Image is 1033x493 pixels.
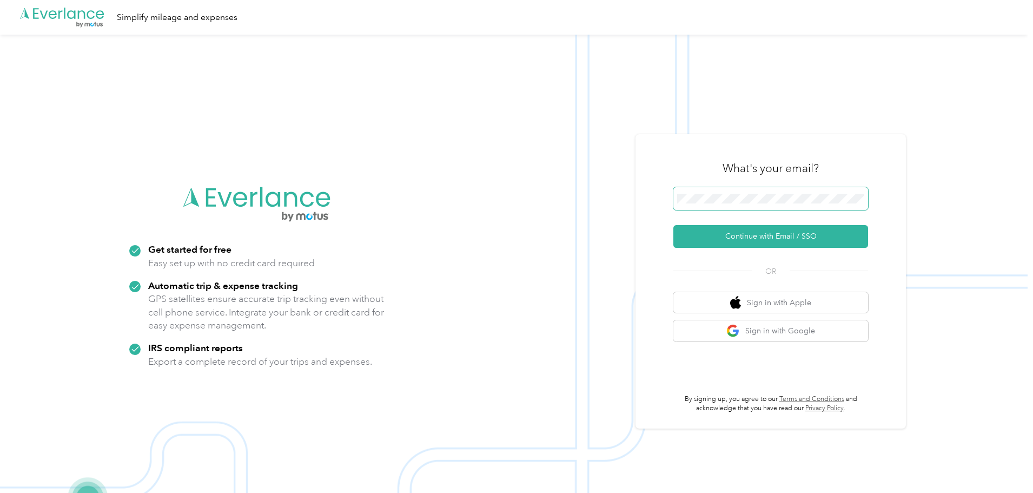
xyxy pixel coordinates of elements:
[148,280,298,291] strong: Automatic trip & expense tracking
[148,342,243,353] strong: IRS compliant reports
[673,225,868,248] button: Continue with Email / SSO
[752,266,790,277] span: OR
[148,244,231,255] strong: Get started for free
[805,404,844,412] a: Privacy Policy
[726,324,740,338] img: google logo
[723,161,819,176] h3: What's your email?
[730,296,741,310] img: apple logo
[117,11,237,24] div: Simplify mileage and expenses
[673,292,868,313] button: apple logoSign in with Apple
[148,292,385,332] p: GPS satellites ensure accurate trip tracking even without cell phone service. Integrate your bank...
[673,320,868,341] button: google logoSign in with Google
[779,395,844,403] a: Terms and Conditions
[148,355,372,369] p: Export a complete record of your trips and expenses.
[673,395,868,413] p: By signing up, you agree to our and acknowledge that you have read our .
[148,257,315,270] p: Easy set up with no credit card required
